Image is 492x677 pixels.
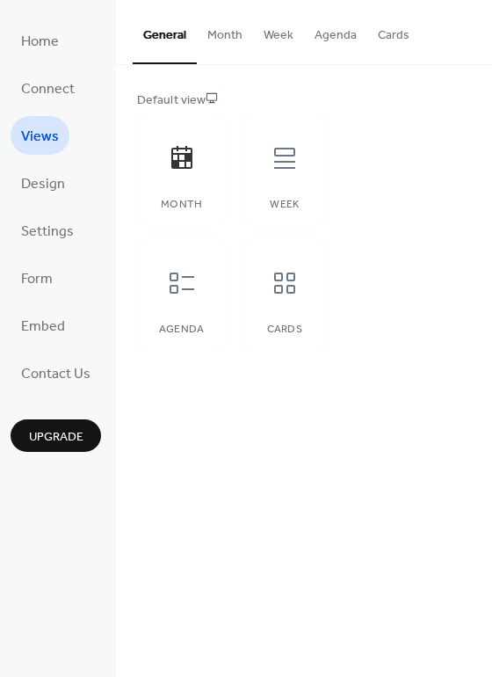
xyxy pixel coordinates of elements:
span: Views [21,123,59,151]
span: Upgrade [29,428,83,447]
a: Home [11,21,69,60]
a: Form [11,258,63,297]
div: Default view [137,91,467,110]
span: Connect [21,76,75,104]
div: Month [155,199,208,211]
a: Connect [11,69,85,107]
span: Settings [21,218,74,246]
span: Form [21,266,53,294]
a: Design [11,164,76,202]
span: Embed [21,313,65,341]
a: Settings [11,211,84,250]
a: Contact Us [11,353,101,392]
div: Week [257,199,311,211]
span: Design [21,171,65,199]
button: Upgrade [11,419,101,452]
a: Views [11,116,69,155]
a: Embed [11,306,76,345]
span: Contact Us [21,360,90,389]
div: Agenda [155,324,208,336]
div: Cards [257,324,311,336]
span: Home [21,28,59,56]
